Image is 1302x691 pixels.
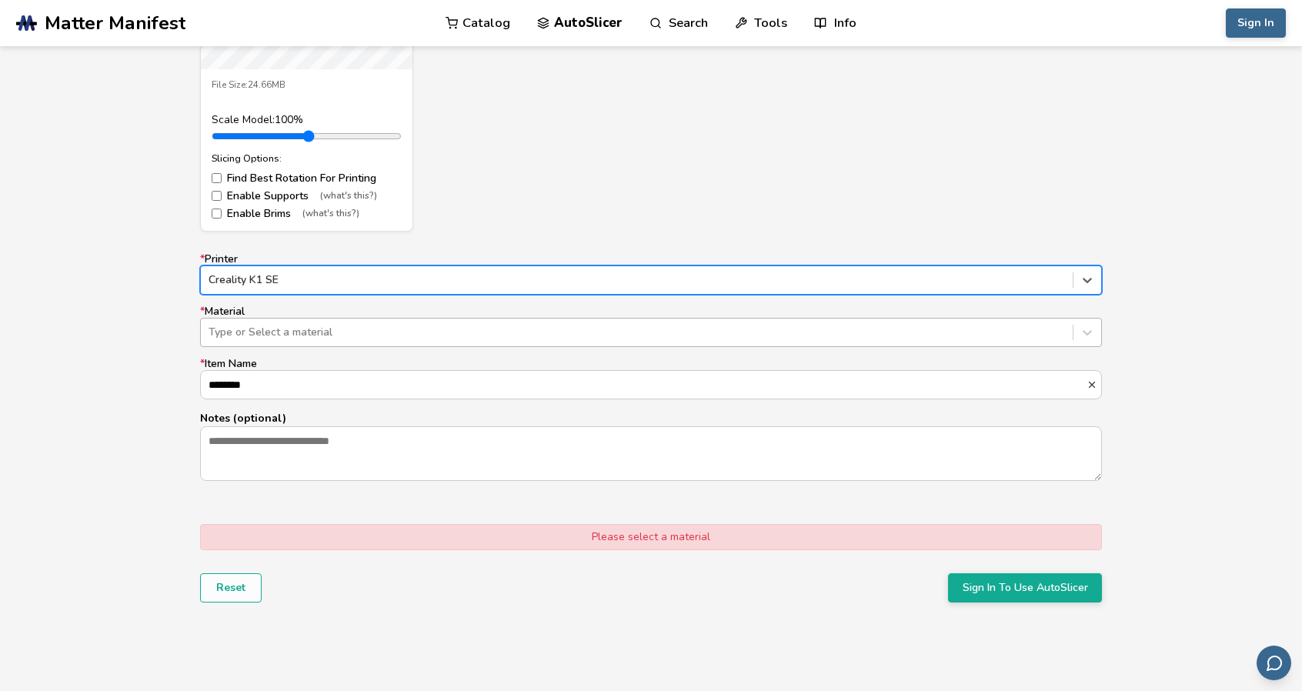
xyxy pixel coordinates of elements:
input: *Item Name [201,371,1087,399]
label: Enable Supports [212,190,402,202]
div: Scale Model: 100 % [212,114,402,126]
button: Sign In To Use AutoSlicer [948,573,1102,603]
label: Item Name [200,358,1102,399]
div: File Size: 24.66MB [212,80,402,91]
button: Reset [200,573,262,603]
span: Matter Manifest [45,12,185,34]
textarea: Notes (optional) [201,427,1101,479]
label: Printer [200,253,1102,295]
span: (what's this?) [320,191,377,202]
label: Find Best Rotation For Printing [212,172,402,185]
div: Slicing Options: [212,153,402,164]
p: Notes (optional) [200,410,1102,426]
input: Find Best Rotation For Printing [212,173,222,183]
input: *MaterialType or Select a material [209,326,212,339]
button: Sign In [1226,8,1286,38]
label: Material [200,305,1102,347]
div: Please select a material [200,524,1102,550]
span: (what's this?) [302,209,359,219]
button: Send feedback via email [1257,646,1291,680]
button: *Item Name [1087,379,1101,390]
input: Enable Supports(what's this?) [212,191,222,201]
label: Enable Brims [212,208,402,220]
input: Enable Brims(what's this?) [212,209,222,219]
